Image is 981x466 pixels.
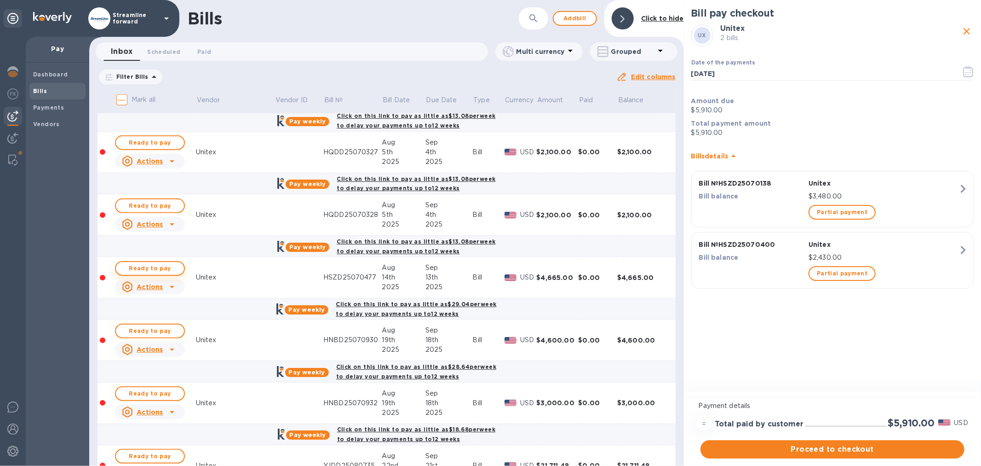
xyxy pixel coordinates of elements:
[337,238,495,255] b: Click on this link to pay as little as $13.08 per week to delay your payments up to 12 weeks
[113,12,159,25] p: Streamline forward
[473,335,505,345] div: Bill
[809,266,876,281] button: Partial payment
[425,345,473,355] div: 2025
[960,24,974,38] button: close
[196,147,275,157] div: Unitex
[520,398,536,408] p: USD
[537,95,563,105] p: Amount
[617,398,659,408] div: $3,000.00
[700,440,964,459] button: Proceed to checkout
[196,335,275,345] div: Unitex
[425,389,473,398] div: Sep
[382,335,425,345] div: 19th
[691,128,974,138] p: $5,910.00
[425,220,473,229] div: 2025
[196,273,275,282] div: Unitex
[938,419,951,426] img: USD
[33,44,82,53] p: Pay
[708,444,957,455] span: Proceed to checkout
[383,95,410,105] p: Bill Date
[382,273,425,282] div: 14th
[197,95,220,105] p: Vendor
[33,121,60,128] b: Vendors
[473,210,505,220] div: Bill
[275,95,308,105] p: Vendor ID
[425,398,473,408] div: 18th
[123,200,177,211] span: Ready to pay
[537,336,579,345] div: $4,600.00
[115,386,185,401] button: Ready to pay
[197,95,232,105] span: Vendor
[115,449,185,464] button: Ready to pay
[611,47,655,56] p: Grouped
[520,335,536,345] p: USD
[721,24,745,33] b: Unitex
[537,398,579,408] div: $3,000.00
[289,369,325,376] b: Pay weekly
[113,73,149,81] p: Filter Bills
[505,95,534,105] p: Currency
[425,147,473,157] div: 4th
[324,95,343,105] p: Bill №
[115,135,185,150] button: Ready to pay
[382,210,425,220] div: 5th
[7,88,18,99] img: Foreign exchange
[33,71,68,78] b: Dashboard
[505,337,517,344] img: USD
[618,95,656,105] span: Balance
[115,324,185,338] button: Ready to pay
[197,47,211,57] span: Paid
[617,210,659,220] div: $2,100.00
[888,417,935,429] h2: $5,910.00
[290,431,326,438] b: Pay weekly
[520,210,536,220] p: USD
[289,244,326,250] b: Pay weekly
[336,363,496,380] b: Click on this link to pay as little as $28.64 per week to delay your payments up to 12 weeks
[137,346,163,353] u: Actions
[33,104,64,111] b: Payments
[115,198,185,213] button: Ready to pay
[425,451,473,461] div: Sep
[579,398,618,408] div: $0.00
[505,400,517,406] img: USD
[123,388,177,399] span: Ready to pay
[382,408,425,418] div: 2025
[817,268,867,279] span: Partial payment
[33,12,72,23] img: Logo
[473,95,490,105] span: Type
[147,47,180,57] span: Scheduled
[505,274,517,281] img: USD
[520,147,536,157] p: USD
[323,335,382,345] div: HNBD25070930
[196,210,275,220] div: Unitex
[137,221,163,228] u: Actions
[4,9,22,28] div: Unpin categories
[698,32,706,39] b: UX
[382,138,425,147] div: Aug
[123,326,177,337] span: Ready to pay
[537,147,579,157] div: $2,100.00
[323,147,382,157] div: HQDD25070327
[617,147,659,157] div: $2,100.00
[954,418,968,428] p: USD
[579,336,618,345] div: $0.00
[809,240,958,249] p: Unitex
[425,335,473,345] div: 18th
[323,398,382,408] div: HNBD25070932
[382,398,425,408] div: 19th
[382,451,425,461] div: Aug
[505,212,517,218] img: USD
[324,95,355,105] span: Bill №
[817,207,867,218] span: Partial payment
[691,97,734,105] b: Amount due
[137,157,163,165] u: Actions
[115,261,185,276] button: Ready to pay
[721,33,960,43] p: 2 bills
[425,326,473,335] div: Sep
[553,11,597,26] button: Addbill
[691,171,974,227] button: Bill №HSZD25070138UnitexBill balance$3,480.00Partial payment
[699,253,805,262] p: Bill balance
[691,141,974,171] div: Billsdetails
[561,13,589,24] span: Add bill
